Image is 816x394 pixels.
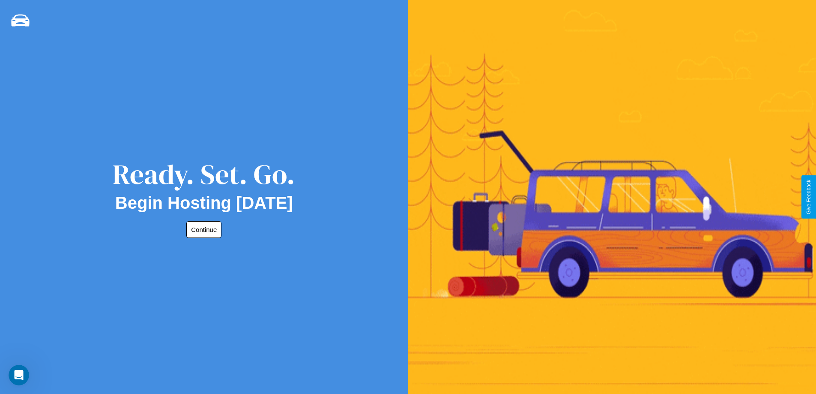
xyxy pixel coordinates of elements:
div: Ready. Set. Go. [113,155,295,193]
button: Continue [186,221,221,238]
h2: Begin Hosting [DATE] [115,193,293,213]
div: Give Feedback [806,180,812,214]
iframe: Intercom live chat [9,365,29,385]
